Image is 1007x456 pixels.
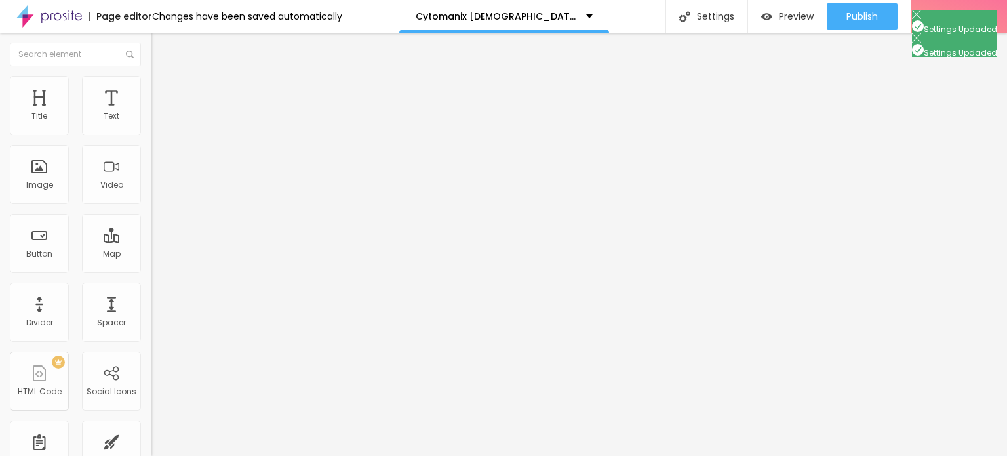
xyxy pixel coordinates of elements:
[87,387,136,396] div: Social Icons
[912,33,921,43] img: Icone
[416,12,576,21] p: Cytomanix [DEMOGRAPHIC_DATA][MEDICAL_DATA]: We Tested It for 90 Days - the Real Science Behind
[103,249,121,259] div: Map
[18,387,62,396] div: HTML Code
[779,11,814,22] span: Preview
[912,24,997,35] span: Settings Updaded
[761,11,772,22] img: view-1.svg
[126,51,134,58] img: Icone
[679,11,690,22] img: Icone
[152,12,342,21] div: Changes have been saved automatically
[89,12,152,21] div: Page editor
[151,33,1007,456] iframe: Editor
[912,44,924,56] img: Icone
[26,318,53,327] div: Divider
[10,43,141,66] input: Search element
[26,249,52,259] div: Button
[104,112,119,121] div: Text
[100,180,123,190] div: Video
[31,112,47,121] div: Title
[748,3,827,30] button: Preview
[912,47,997,58] span: Settings Updaded
[26,180,53,190] div: Image
[846,11,878,22] span: Publish
[827,3,898,30] button: Publish
[97,318,126,327] div: Spacer
[912,10,921,19] img: Icone
[912,20,924,32] img: Icone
